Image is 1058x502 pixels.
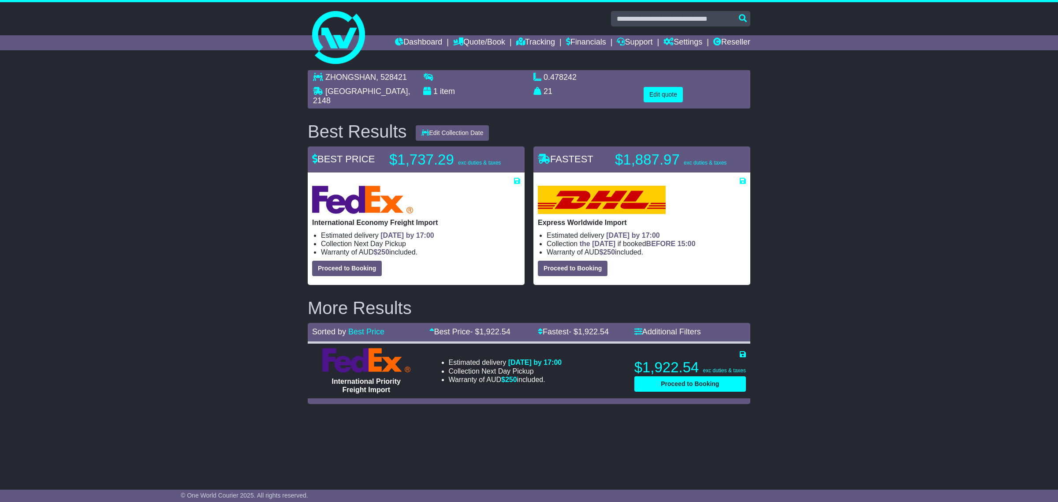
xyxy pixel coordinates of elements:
[389,151,501,169] p: $1,737.29
[325,87,408,96] span: [GEOGRAPHIC_DATA]
[703,367,746,374] span: exc duties & taxes
[663,35,702,50] a: Settings
[481,367,533,375] span: Next Day Pickup
[634,359,746,376] p: $1,922.54
[325,73,376,82] span: ZHONGSHAN
[480,327,510,336] span: 1,922.54
[566,35,606,50] a: Financials
[303,122,411,141] div: Best Results
[634,327,701,336] a: Additional Filters
[617,35,652,50] a: Support
[449,375,562,384] li: Warranty of AUD included.
[538,218,746,227] p: Express Worldwide Import
[376,73,407,82] span: , 528421
[312,218,520,227] p: International Economy Freight Import
[373,248,389,256] span: $
[646,240,676,247] span: BEFORE
[453,35,505,50] a: Quote/Book
[501,376,517,383] span: $
[678,240,696,247] span: 15:00
[449,358,562,367] li: Estimated delivery
[354,240,406,247] span: Next Day Pickup
[599,248,615,256] span: $
[321,248,520,256] li: Warranty of AUD included.
[440,87,455,96] span: item
[312,186,413,214] img: FedEx Express: International Economy Freight Import
[322,348,410,373] img: FedEx Express: International Priority Freight Import
[544,87,552,96] span: 21
[308,298,750,318] h2: More Results
[547,231,746,240] li: Estimated delivery
[578,327,609,336] span: 1,922.54
[516,35,555,50] a: Tracking
[321,240,520,248] li: Collection
[580,240,615,247] span: the [DATE]
[332,378,401,393] span: International Priority Freight Import
[313,87,410,105] span: , 2148
[603,248,615,256] span: 250
[380,232,434,239] span: [DATE] by 17:00
[312,327,346,336] span: Sorted by
[312,261,382,276] button: Proceed to Booking
[312,154,375,165] span: BEST PRICE
[416,125,489,141] button: Edit Collection Date
[449,367,562,375] li: Collection
[606,232,660,239] span: [DATE] by 17:00
[508,359,562,366] span: [DATE] by 17:00
[538,327,609,336] a: Fastest- $1,922.54
[547,240,746,248] li: Collection
[538,261,607,276] button: Proceed to Booking
[538,154,593,165] span: FASTEST
[321,231,520,240] li: Estimated delivery
[377,248,389,256] span: 250
[580,240,696,247] span: if booked
[713,35,750,50] a: Reseller
[458,160,501,166] span: exc duties & taxes
[181,492,308,499] span: © One World Courier 2025. All rights reserved.
[634,376,746,392] button: Proceed to Booking
[470,327,510,336] span: - $
[544,73,577,82] span: 0.478242
[395,35,442,50] a: Dashboard
[644,87,683,102] button: Edit quote
[547,248,746,256] li: Warranty of AUD included.
[348,327,384,336] a: Best Price
[538,186,666,214] img: DHL: Express Worldwide Import
[505,376,517,383] span: 250
[433,87,438,96] span: 1
[684,160,726,166] span: exc duties & taxes
[429,327,510,336] a: Best Price- $1,922.54
[569,327,609,336] span: - $
[615,151,726,169] p: $1,887.97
